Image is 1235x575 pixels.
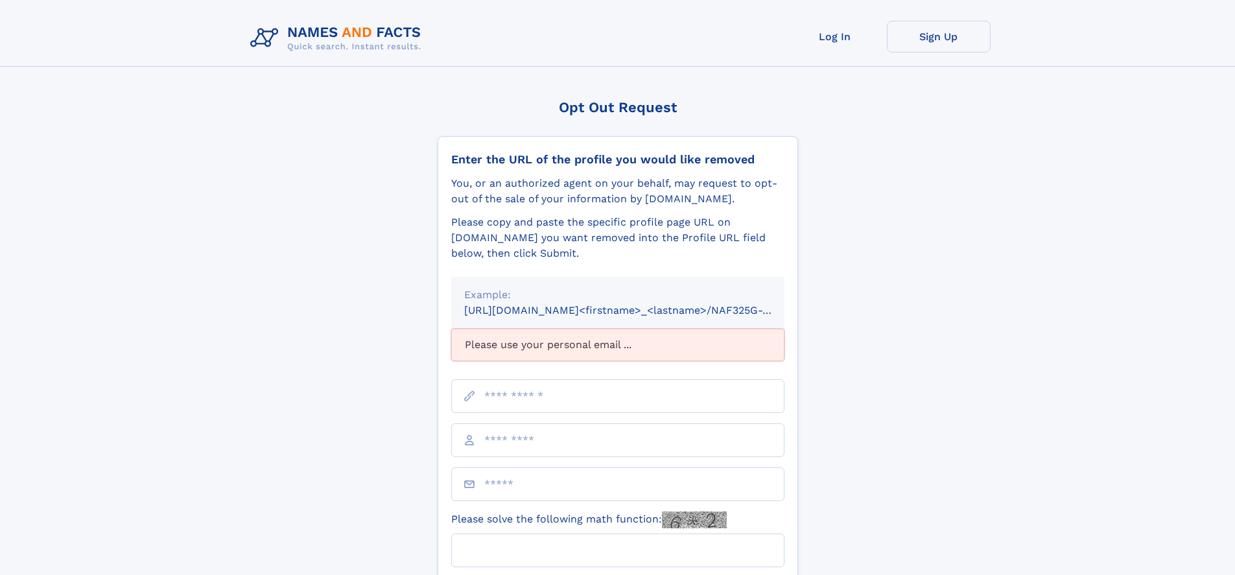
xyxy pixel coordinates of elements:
div: Enter the URL of the profile you would like removed [451,152,784,167]
div: Opt Out Request [438,99,798,115]
a: Log In [783,21,887,53]
small: [URL][DOMAIN_NAME]<firstname>_<lastname>/NAF325G-xxxxxxxx [464,304,809,316]
label: Please solve the following math function: [451,511,727,528]
div: Please use your personal email ... [451,329,784,361]
a: Sign Up [887,21,991,53]
div: Example: [464,287,771,303]
div: Please copy and paste the specific profile page URL on [DOMAIN_NAME] you want removed into the Pr... [451,215,784,261]
div: You, or an authorized agent on your behalf, may request to opt-out of the sale of your informatio... [451,176,784,207]
img: Logo Names and Facts [245,21,432,56]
